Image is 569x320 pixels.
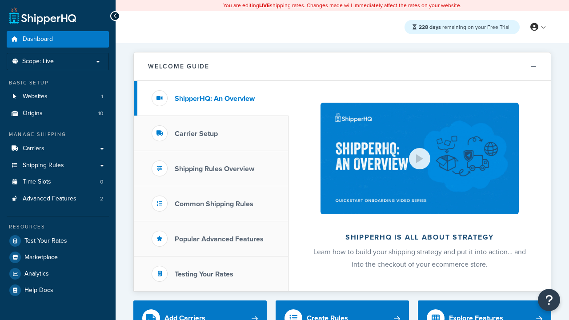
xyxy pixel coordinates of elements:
[7,174,109,190] li: Time Slots
[175,165,254,173] h3: Shipping Rules Overview
[312,233,527,241] h2: ShipperHQ is all about strategy
[101,93,103,100] span: 1
[313,247,526,269] span: Learn how to build your shipping strategy and put it into action… and into the checkout of your e...
[23,110,43,117] span: Origins
[7,105,109,122] li: Origins
[175,235,264,243] h3: Popular Advanced Features
[98,110,103,117] span: 10
[24,254,58,261] span: Marketplace
[100,195,103,203] span: 2
[7,191,109,207] li: Advanced Features
[7,223,109,231] div: Resources
[538,289,560,311] button: Open Resource Center
[24,287,53,294] span: Help Docs
[321,103,519,214] img: ShipperHQ is all about strategy
[148,63,209,70] h2: Welcome Guide
[23,195,76,203] span: Advanced Features
[7,249,109,265] a: Marketplace
[23,93,48,100] span: Websites
[23,36,53,43] span: Dashboard
[23,162,64,169] span: Shipping Rules
[7,79,109,87] div: Basic Setup
[23,145,44,152] span: Carriers
[7,88,109,105] li: Websites
[7,88,109,105] a: Websites1
[175,270,233,278] h3: Testing Your Rates
[7,233,109,249] a: Test Your Rates
[24,270,49,278] span: Analytics
[7,31,109,48] a: Dashboard
[419,23,509,31] span: remaining on your Free Trial
[23,178,51,186] span: Time Slots
[7,140,109,157] a: Carriers
[22,58,54,65] span: Scope: Live
[7,191,109,207] a: Advanced Features2
[7,157,109,174] a: Shipping Rules
[175,95,255,103] h3: ShipperHQ: An Overview
[7,266,109,282] a: Analytics
[7,131,109,138] div: Manage Shipping
[7,282,109,298] a: Help Docs
[7,174,109,190] a: Time Slots0
[134,52,551,81] button: Welcome Guide
[259,1,270,9] b: LIVE
[24,237,67,245] span: Test Your Rates
[419,23,441,31] strong: 228 days
[100,178,103,186] span: 0
[175,130,218,138] h3: Carrier Setup
[7,105,109,122] a: Origins10
[175,200,253,208] h3: Common Shipping Rules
